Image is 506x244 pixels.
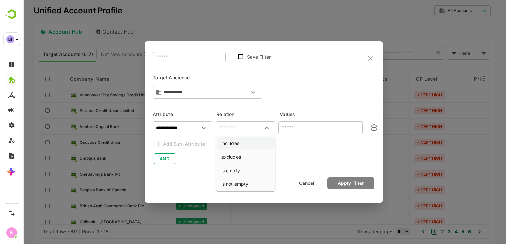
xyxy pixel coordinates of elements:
div: LE [6,35,14,43]
img: BambooboxLogoMark.f1c84d78b4c51b1a7b5f700c9845e183.svg [3,8,20,20]
h6: Relation [193,110,253,118]
label: Save Filter [224,54,247,60]
li: includes [194,137,251,149]
button: clear [343,120,359,136]
button: Open [176,123,185,133]
h6: Attribute [129,110,189,118]
h6: Target Audience [129,75,189,83]
button: Close [239,123,248,133]
button: Cancel [271,177,297,189]
button: Open [226,88,235,97]
li: excludes [194,151,251,163]
button: Apply Filter [304,177,351,189]
button: You can't add sub-filter yet. Fill the values above and try again. [131,139,183,149]
li: is not empty [194,178,251,190]
div: N [6,227,17,238]
button: Logout [7,210,16,219]
li: is empty [194,164,251,177]
div: Add Sub-Attribute [140,140,182,148]
h6: Values [257,110,352,118]
button: close [343,55,351,61]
